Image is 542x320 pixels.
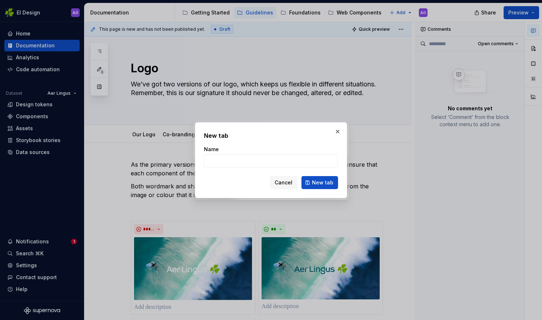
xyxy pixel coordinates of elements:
[270,176,297,189] button: Cancel
[204,131,338,140] h2: New tab
[312,179,333,186] span: New tab
[204,146,219,153] label: Name
[275,179,292,186] span: Cancel
[301,176,338,189] button: New tab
